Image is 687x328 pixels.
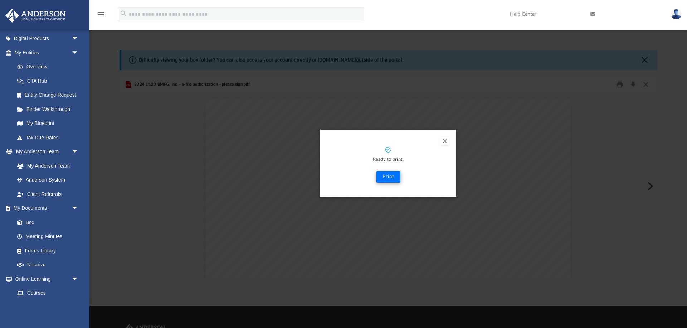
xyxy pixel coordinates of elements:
[10,258,86,272] a: Notarize
[97,14,105,19] a: menu
[671,9,682,19] img: User Pic
[10,215,82,230] a: Box
[10,286,86,300] a: Courses
[10,74,89,88] a: CTA Hub
[120,10,127,18] i: search
[10,243,82,258] a: Forms Library
[72,45,86,60] span: arrow_drop_down
[72,32,86,46] span: arrow_drop_down
[5,272,86,286] a: Online Learningarrow_drop_down
[5,145,86,159] a: My Anderson Teamarrow_drop_down
[5,45,89,60] a: My Entitiesarrow_drop_down
[10,88,89,102] a: Entity Change Request
[5,32,89,46] a: Digital Productsarrow_drop_down
[72,201,86,216] span: arrow_drop_down
[10,187,86,201] a: Client Referrals
[97,10,105,19] i: menu
[10,300,82,314] a: Video Training
[10,102,89,116] a: Binder Walkthrough
[10,173,86,187] a: Anderson System
[10,60,89,74] a: Overview
[10,116,86,131] a: My Blueprint
[376,171,400,183] button: Print
[10,230,86,244] a: Meeting Minutes
[10,130,89,145] a: Tax Due Dates
[72,272,86,286] span: arrow_drop_down
[5,201,86,216] a: My Documentsarrow_drop_down
[3,9,68,23] img: Anderson Advisors Platinum Portal
[327,156,449,164] p: Ready to print.
[10,159,82,173] a: My Anderson Team
[120,75,657,279] div: Preview
[72,145,86,159] span: arrow_drop_down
